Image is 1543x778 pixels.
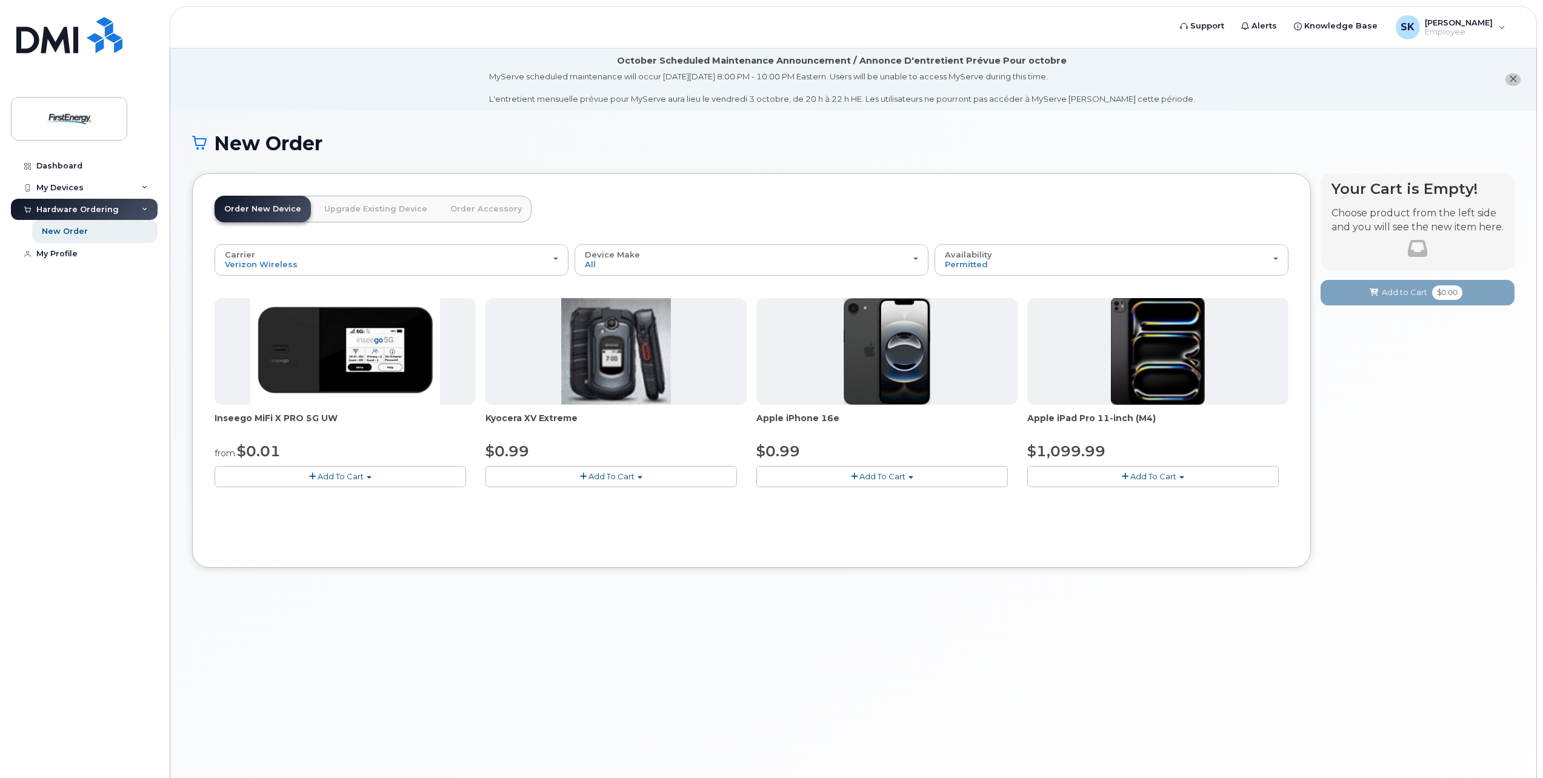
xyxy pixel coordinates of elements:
[585,250,640,259] span: Device Make
[844,298,931,405] img: iphone16e.png
[1321,280,1515,305] button: Add to Cart $0.00
[215,244,568,276] button: Carrier Verizon Wireless
[585,259,596,269] span: All
[1027,466,1279,487] button: Add To Cart
[1027,412,1288,436] div: Apple iPad Pro 11-inch (M4)
[1331,207,1504,234] p: Choose product from the left side and you will see the new item here.
[935,244,1288,276] button: Availability Permitted
[192,133,1515,154] h1: New Order
[859,471,905,481] span: Add To Cart
[945,259,988,269] span: Permitted
[215,196,311,222] a: Order New Device
[1027,442,1105,460] span: $1,099.99
[225,250,255,259] span: Carrier
[485,442,529,460] span: $0.99
[1130,471,1176,481] span: Add To Cart
[561,298,671,405] img: xvextreme.gif
[225,259,298,269] span: Verizon Wireless
[485,412,747,436] div: Kyocera XV Extreme
[1432,285,1462,300] span: $0.00
[215,466,466,487] button: Add To Cart
[1111,298,1205,405] img: ipad_pro_11_m4.png
[756,442,800,460] span: $0.99
[485,466,737,487] button: Add To Cart
[215,448,235,459] small: from
[250,298,440,405] img: Inseego.png
[1505,73,1521,86] button: close notification
[1382,287,1427,298] span: Add to Cart
[1490,725,1534,769] iframe: Messenger Launcher
[588,471,635,481] span: Add To Cart
[215,412,476,436] div: Inseego MiFi X PRO 5G UW
[617,55,1067,67] div: October Scheduled Maintenance Announcement / Annonce D'entretient Prévue Pour octobre
[315,196,437,222] a: Upgrade Existing Device
[318,471,364,481] span: Add To Cart
[575,244,928,276] button: Device Make All
[489,71,1195,105] div: MyServe scheduled maintenance will occur [DATE][DATE] 8:00 PM - 10:00 PM Eastern. Users will be u...
[441,196,532,222] a: Order Accessory
[756,412,1018,436] div: Apple iPhone 16e
[756,466,1008,487] button: Add To Cart
[237,442,281,460] span: $0.01
[1331,181,1504,197] h4: Your Cart is Empty!
[945,250,992,259] span: Availability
